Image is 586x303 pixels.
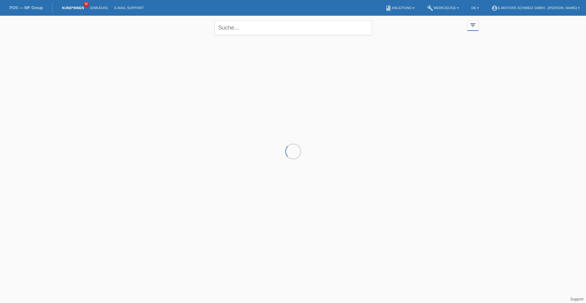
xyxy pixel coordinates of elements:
a: account_circleE-Motors Schweiz GmbH - [PERSON_NAME] ▾ [488,6,583,10]
a: Kund*innen [59,6,87,10]
a: buildWerkzeuge ▾ [424,6,462,10]
i: book [385,5,392,11]
i: account_circle [491,5,498,11]
a: bookAnleitung ▾ [382,6,418,10]
span: 36 [83,2,89,7]
a: E-Mail Support [111,6,147,10]
a: POS — MF Group [9,5,43,10]
input: Suche... [215,20,372,35]
i: build [427,5,433,11]
i: filter_list [469,22,476,29]
a: DE ▾ [468,6,482,10]
a: Einkäufe [87,6,111,10]
a: Support [570,297,583,301]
